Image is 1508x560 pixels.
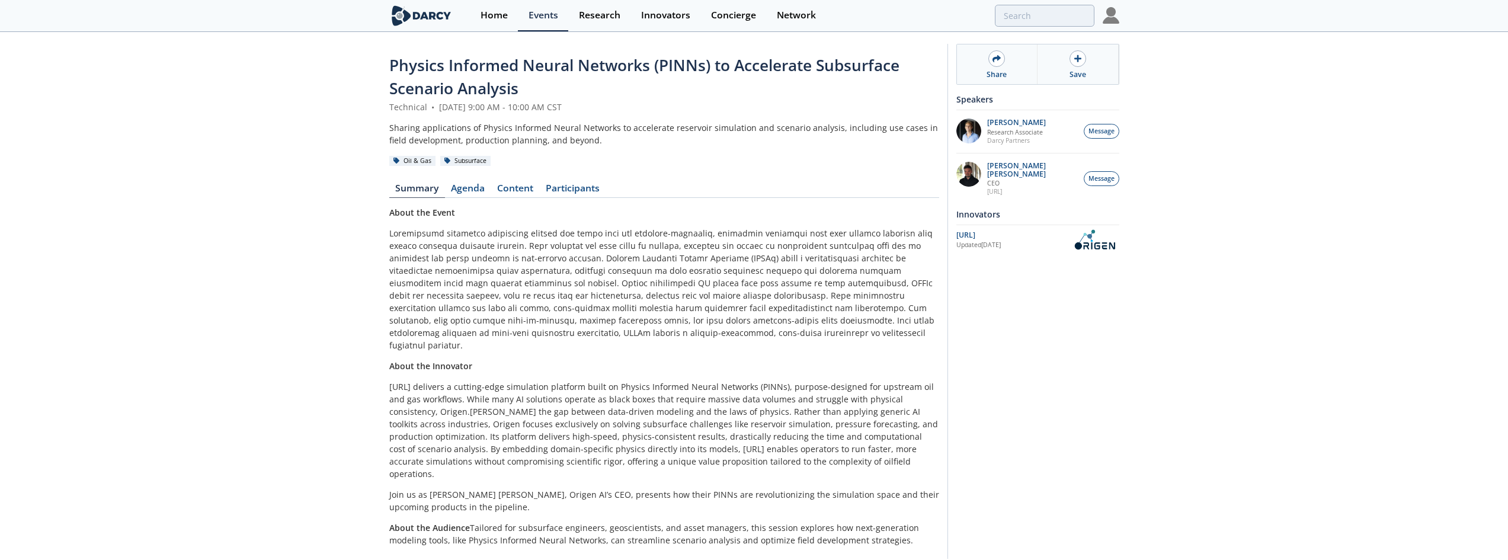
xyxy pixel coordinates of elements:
[389,380,939,480] p: [URL] delivers a cutting-edge simulation platform built on Physics Informed Neural Networks (PINN...
[956,229,1119,250] a: [URL] Updated[DATE] OriGen.AI
[995,5,1094,27] input: Advanced Search
[389,121,939,146] div: Sharing applications of Physics Informed Neural Networks to accelerate reservoir simulation and s...
[1084,171,1119,186] button: Message
[389,488,939,513] p: Join us as [PERSON_NAME] [PERSON_NAME], Origen AI’s CEO, presents how their PINNs are revolutioni...
[1088,174,1115,184] span: Message
[987,179,1077,187] p: CEO
[987,119,1046,127] p: [PERSON_NAME]
[389,207,455,218] strong: About the Event
[956,230,1070,241] div: [URL]
[956,89,1119,110] div: Speakers
[491,184,540,198] a: Content
[430,101,437,113] span: •
[389,55,899,99] span: Physics Informed Neural Networks (PINNs) to Accelerate Subsurface Scenario Analysis
[987,69,1007,80] div: Share
[540,184,606,198] a: Participants
[389,360,472,372] strong: About the Innovator
[1084,124,1119,139] button: Message
[777,11,816,20] div: Network
[529,11,558,20] div: Events
[389,521,939,546] p: Tailored for subsurface engineers, geoscientists, and asset managers, this session explores how n...
[1458,513,1496,548] iframe: chat widget
[711,11,756,20] div: Concierge
[389,101,939,113] div: Technical [DATE] 9:00 AM - 10:00 AM CST
[987,187,1077,196] p: [URL]
[440,156,491,167] div: Subsurface
[1070,69,1086,80] div: Save
[389,184,445,198] a: Summary
[956,204,1119,225] div: Innovators
[956,241,1070,250] div: Updated [DATE]
[1103,7,1119,24] img: Profile
[1088,127,1115,136] span: Message
[956,119,981,143] img: 1EXUV5ipS3aUf9wnAL7U
[389,227,939,351] p: Loremipsumd sitametco adipiscing elitsed doe tempo inci utl etdolore-magnaaliq, enimadmin veniamq...
[956,162,981,187] img: 20112e9a-1f67-404a-878c-a26f1c79f5da
[389,156,436,167] div: Oil & Gas
[987,128,1046,136] p: Research Associate
[579,11,620,20] div: Research
[1070,229,1119,250] img: OriGen.AI
[389,522,470,533] strong: About the Audience
[987,136,1046,145] p: Darcy Partners
[445,184,491,198] a: Agenda
[389,5,454,26] img: logo-wide.svg
[987,162,1077,178] p: [PERSON_NAME] [PERSON_NAME]
[481,11,508,20] div: Home
[641,11,690,20] div: Innovators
